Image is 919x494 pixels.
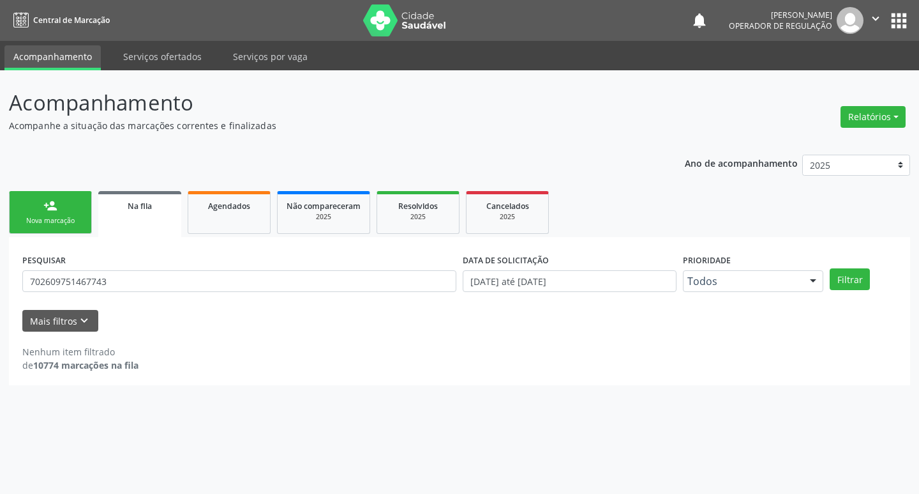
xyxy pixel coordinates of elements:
[9,119,639,132] p: Acompanhe a situação das marcações correntes e finalizadas
[43,199,57,213] div: person_add
[22,359,138,372] div: de
[486,201,529,212] span: Cancelados
[33,359,138,371] strong: 10774 marcações na fila
[841,106,906,128] button: Relatórios
[830,268,870,290] button: Filtrar
[729,10,832,20] div: [PERSON_NAME]
[22,310,98,332] button: Mais filtroskeyboard_arrow_down
[224,45,317,68] a: Serviços por vaga
[19,216,82,226] div: Nova marcação
[386,212,450,222] div: 2025
[208,201,250,212] span: Agendados
[869,12,883,26] i: 
[687,275,797,288] span: Todos
[729,20,832,31] span: Operador de regulação
[22,270,456,292] input: Nome, CNS
[837,7,863,34] img: img
[22,251,66,270] label: PESQUISAR
[685,155,798,171] p: Ano de acompanhamento
[22,345,138,359] div: Nenhum item filtrado
[77,314,91,328] i: keyboard_arrow_down
[463,251,549,270] label: DATA DE SOLICITAÇÃO
[683,251,731,270] label: Prioridade
[475,212,539,222] div: 2025
[128,201,152,212] span: Na fila
[463,270,676,292] input: Selecione um intervalo
[9,10,110,31] a: Central de Marcação
[287,212,361,222] div: 2025
[9,87,639,119] p: Acompanhamento
[4,45,101,70] a: Acompanhamento
[691,12,708,29] button: notifications
[33,15,110,26] span: Central de Marcação
[398,201,438,212] span: Resolvidos
[287,201,361,212] span: Não compareceram
[863,7,888,34] button: 
[888,10,910,32] button: apps
[114,45,211,68] a: Serviços ofertados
